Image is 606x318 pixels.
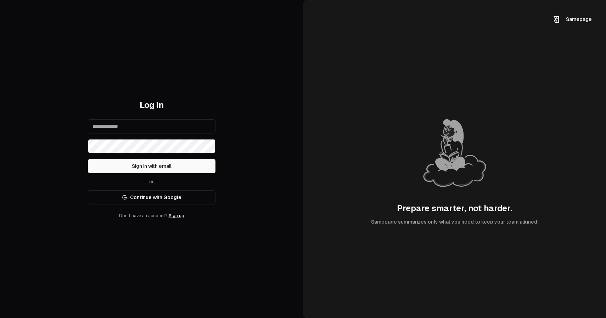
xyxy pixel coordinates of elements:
[566,16,592,22] span: Samepage
[88,179,215,185] div: — or —
[88,190,215,204] a: Continue with Google
[397,203,512,214] div: Prepare smarter, not harder.
[371,218,538,225] div: Samepage summarizes only what you need to keep your team aligned.
[169,213,184,218] a: Sign up
[88,99,215,111] h1: Log In
[88,159,215,173] button: Sign in with email
[88,213,215,219] div: Don't have an account?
